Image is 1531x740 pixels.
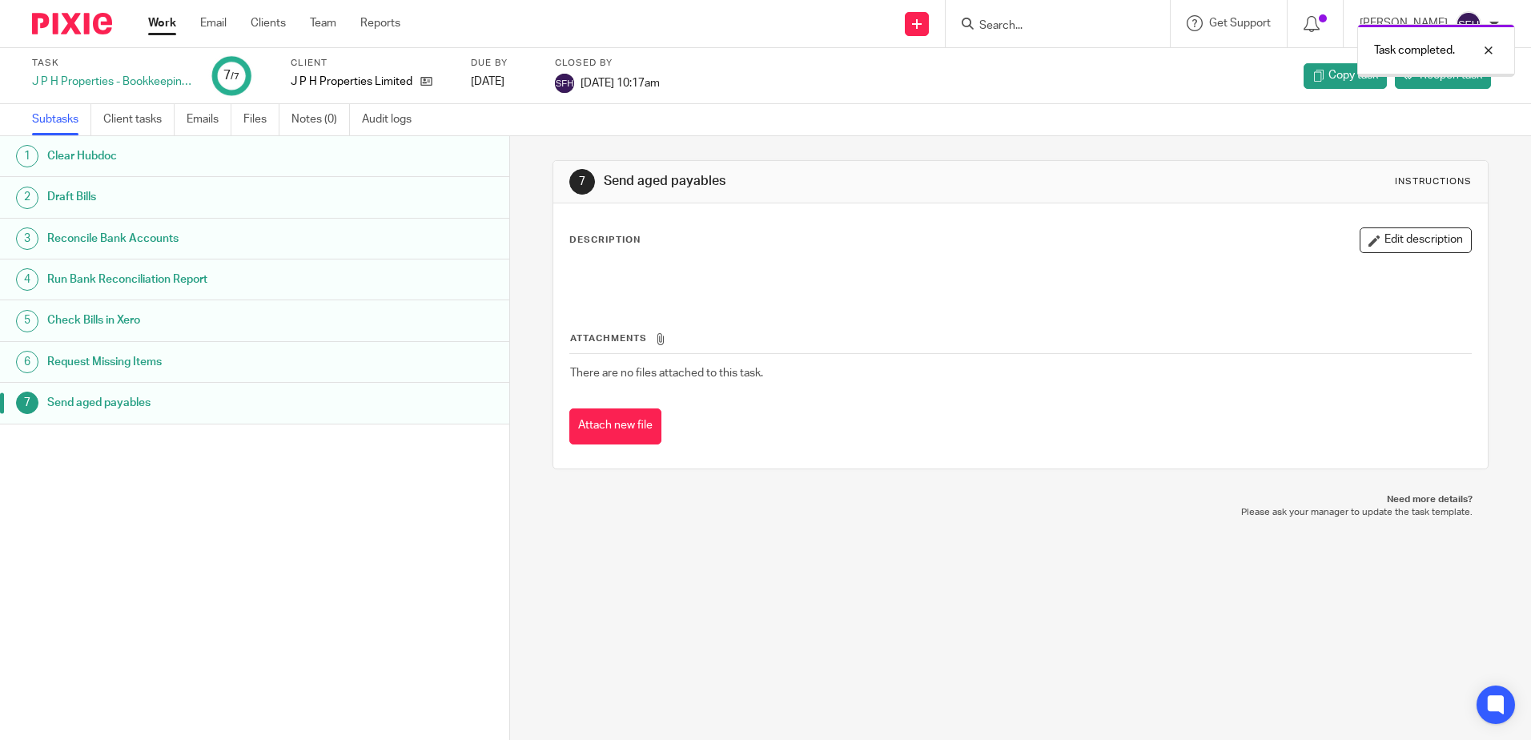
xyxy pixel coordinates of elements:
[16,310,38,332] div: 5
[32,74,192,90] div: J P H Properties - Bookkeeping - weekly
[32,104,91,135] a: Subtasks
[581,77,660,88] span: [DATE] 10:17am
[47,308,345,332] h1: Check Bills in Xero
[1374,42,1455,58] p: Task completed.
[16,268,38,291] div: 4
[555,57,660,70] label: Closed by
[47,350,345,374] h1: Request Missing Items
[16,351,38,373] div: 6
[16,392,38,414] div: 7
[243,104,279,135] a: Files
[569,408,661,444] button: Attach new file
[32,57,192,70] label: Task
[360,15,400,31] a: Reports
[47,144,345,168] h1: Clear Hubdoc
[16,145,38,167] div: 1
[570,368,763,379] span: There are no files attached to this task.
[148,15,176,31] a: Work
[1395,175,1472,188] div: Instructions
[16,187,38,209] div: 2
[291,74,412,90] p: J P H Properties Limited
[569,234,641,247] p: Description
[47,227,345,251] h1: Reconcile Bank Accounts
[103,104,175,135] a: Client tasks
[32,13,112,34] img: Pixie
[471,74,535,90] div: [DATE]
[569,493,1472,506] p: Need more details?
[47,185,345,209] h1: Draft Bills
[187,104,231,135] a: Emails
[231,72,239,81] small: /7
[604,173,1055,190] h1: Send aged payables
[291,57,451,70] label: Client
[47,267,345,292] h1: Run Bank Reconciliation Report
[555,74,574,93] img: svg%3E
[471,57,535,70] label: Due by
[200,15,227,31] a: Email
[16,227,38,250] div: 3
[47,391,345,415] h1: Send aged payables
[569,169,595,195] div: 7
[1360,227,1472,253] button: Edit description
[251,15,286,31] a: Clients
[291,104,350,135] a: Notes (0)
[570,334,647,343] span: Attachments
[569,506,1472,519] p: Please ask your manager to update the task template.
[362,104,424,135] a: Audit logs
[310,15,336,31] a: Team
[223,66,239,85] div: 7
[1456,11,1481,37] img: svg%3E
